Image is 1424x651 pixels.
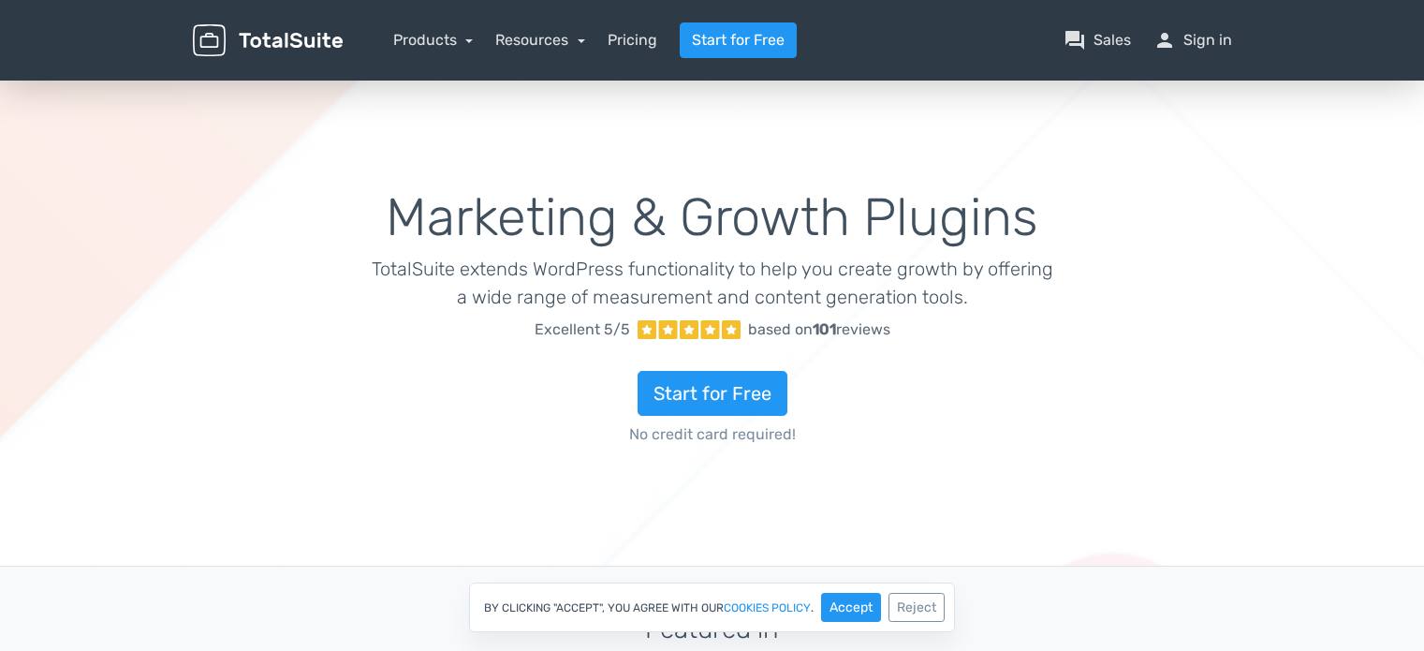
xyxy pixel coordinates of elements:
p: TotalSuite extends WordPress functionality to help you create growth by offering a wide range of ... [371,255,1053,311]
div: By clicking "Accept", you agree with our . [469,583,955,632]
span: Excellent 5/5 [535,318,630,341]
span: question_answer [1064,29,1086,52]
a: Products [393,31,474,49]
a: Pricing [608,29,657,52]
a: question_answerSales [1064,29,1131,52]
h3: Featured in [193,615,1232,644]
a: Resources [495,31,585,49]
a: cookies policy [724,602,811,614]
button: Reject [888,593,945,622]
span: person [1153,29,1176,52]
h1: Marketing & Growth Plugins [371,189,1053,247]
img: TotalSuite for WordPress [193,24,343,57]
a: Start for Free [638,371,787,416]
strong: 101 [813,320,836,338]
a: Excellent 5/5 based on101reviews [371,311,1053,348]
div: based on reviews [748,318,890,341]
span: No credit card required! [371,423,1053,446]
a: Start for Free [680,22,797,58]
button: Accept [821,593,881,622]
a: personSign in [1153,29,1232,52]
